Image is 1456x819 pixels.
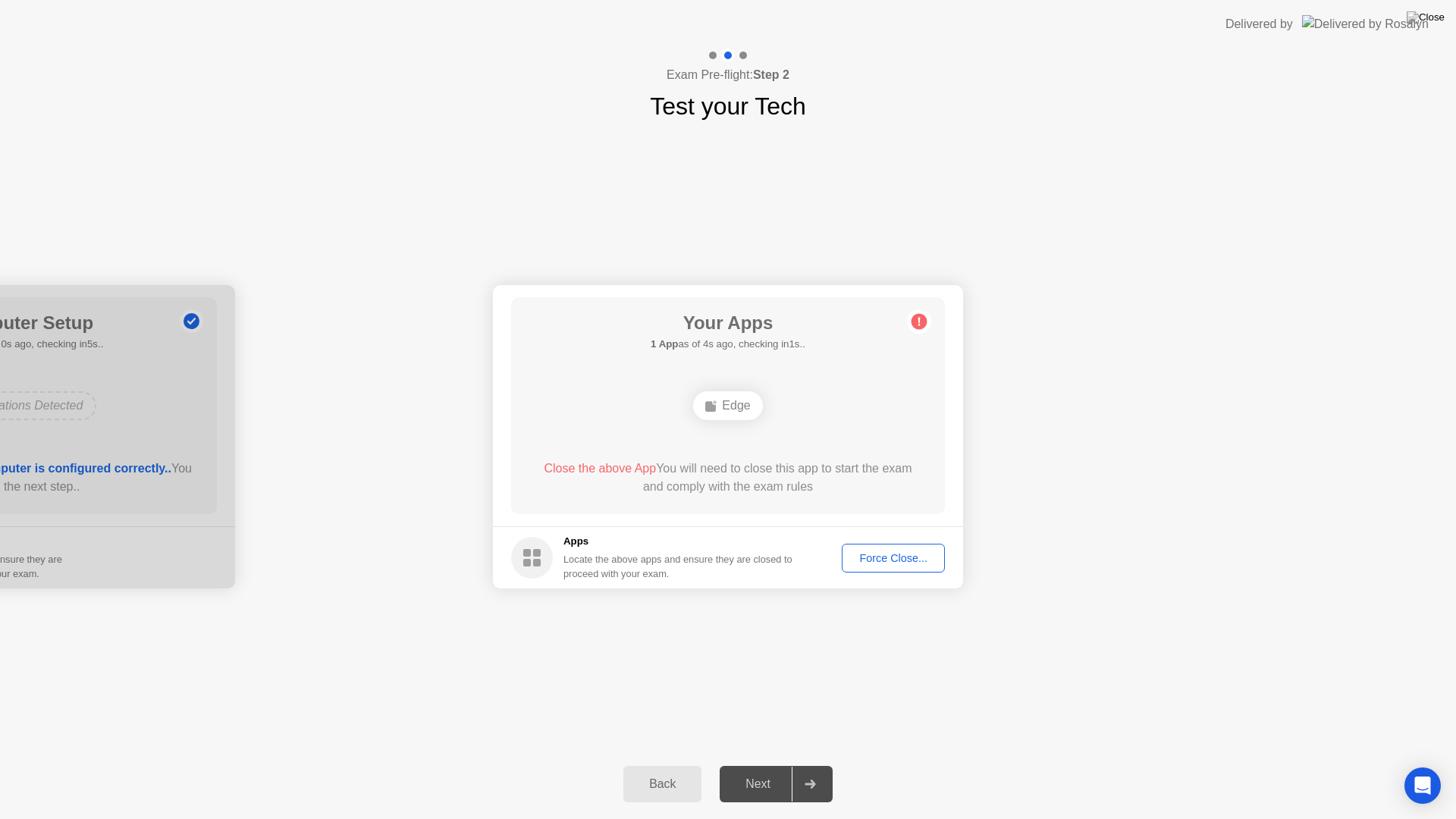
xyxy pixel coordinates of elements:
h1: Test your Tech [650,88,806,124]
div: Next [724,777,792,791]
img: Delivered by Rosalyn [1302,15,1429,33]
span: Close the above App [544,462,656,475]
div: Delivered by [1225,15,1293,33]
button: Force Close... [842,544,945,573]
div: You will need to close this app to start the exam and comply with the exam rules [533,460,924,496]
h1: Your Apps [651,309,805,337]
div: Edge [693,391,762,420]
b: Step 2 [753,68,789,81]
div: Force Close... [847,552,940,564]
b: 1 App [651,338,678,350]
div: Back [628,777,697,791]
div: Open Intercom Messenger [1404,767,1441,804]
h5: as of 4s ago, checking in1s.. [651,337,805,352]
h5: Apps [563,534,793,549]
button: Next [720,766,833,802]
img: Close [1407,11,1445,24]
button: Back [623,766,701,802]
h4: Exam Pre-flight: [667,66,789,84]
div: Locate the above apps and ensure they are closed to proceed with your exam. [563,552,793,581]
